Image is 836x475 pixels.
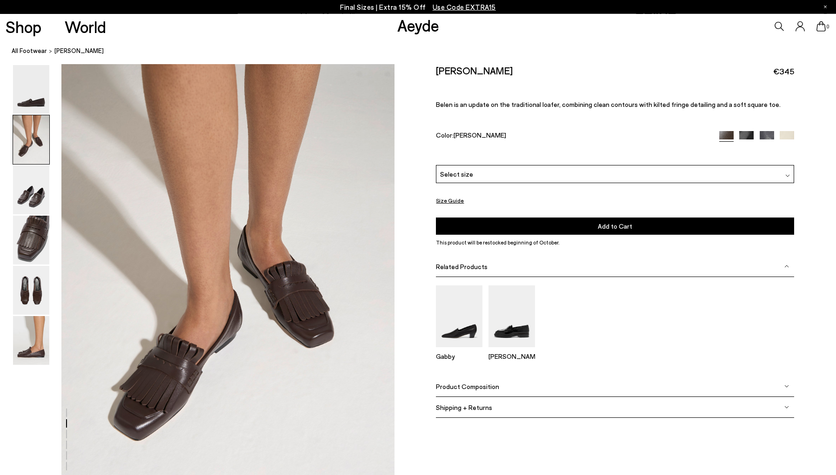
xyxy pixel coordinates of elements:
div: Color: [436,131,708,142]
span: 0 [826,24,830,29]
a: All Footwear [12,46,47,56]
img: Gabby Almond-Toe Loafers [436,285,482,347]
a: Shop [6,19,41,35]
p: Final Sizes | Extra 15% Off [340,1,496,13]
button: Add to Cart [436,218,794,235]
p: Gabby [436,352,482,360]
a: World [65,19,106,35]
img: svg%3E [784,264,789,269]
a: Gabby Almond-Toe Loafers Gabby [436,341,482,360]
img: Belen Tassel Loafers - Image 3 [13,165,49,214]
img: Belen Tassel Loafers - Image 4 [13,216,49,264]
img: svg%3E [785,173,790,178]
span: [PERSON_NAME] [454,131,506,139]
a: Leon Loafers [PERSON_NAME] [488,341,535,360]
span: [PERSON_NAME] [54,46,104,56]
img: svg%3E [784,384,789,389]
p: Belen is an update on the traditional loafer, combining clean contours with kilted fringe detaili... [436,100,794,108]
span: €345 [773,66,794,77]
img: Belen Tassel Loafers - Image 1 [13,65,49,114]
p: [PERSON_NAME] [488,352,535,360]
img: Belen Tassel Loafers - Image 5 [13,266,49,315]
span: Related Products [436,263,488,270]
h2: [PERSON_NAME] [436,65,513,76]
span: Select size [440,169,473,179]
button: Size Guide [436,195,464,206]
a: 0 [816,21,826,32]
img: Belen Tassel Loafers - Image 2 [13,115,49,164]
span: Shipping + Returns [436,403,492,411]
img: Belen Tassel Loafers - Image 6 [13,316,49,365]
span: Navigate to /collections/ss25-final-sizes [433,3,496,11]
img: svg%3E [784,405,789,409]
nav: breadcrumb [12,39,836,65]
img: Leon Loafers [488,285,535,347]
p: This product will be restocked beginning of October. [436,238,794,247]
a: Aeyde [397,15,439,35]
span: Product Composition [436,383,499,390]
span: Add to Cart [598,222,632,230]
